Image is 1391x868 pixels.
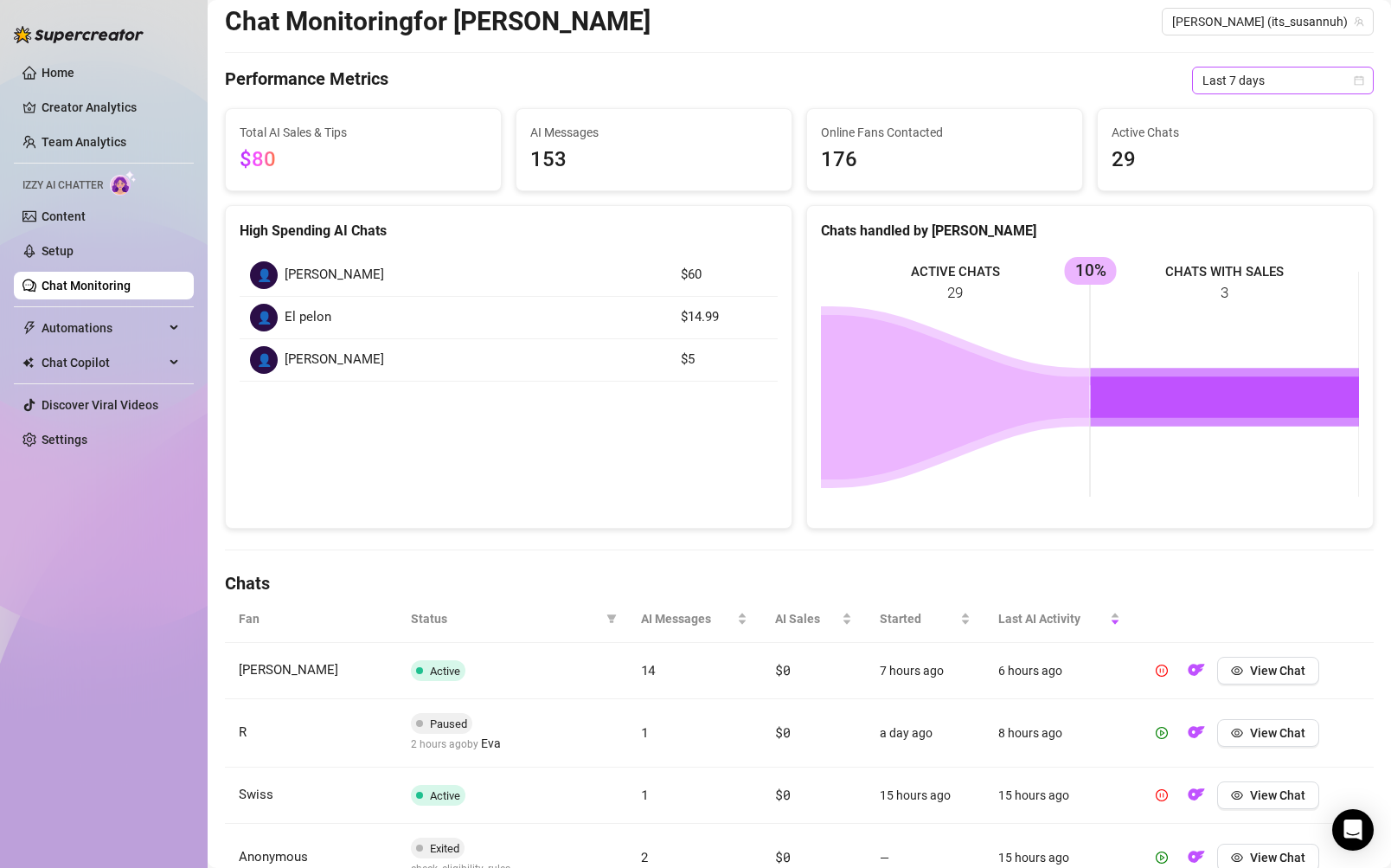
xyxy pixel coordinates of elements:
[1231,852,1243,864] span: eye
[984,768,1133,824] td: 15 hours ago
[1183,792,1210,806] a: OF
[1183,657,1210,685] button: OF
[641,723,649,741] span: 1
[681,307,767,328] article: $14.99
[641,848,649,865] span: 2
[603,606,620,632] span: filter
[984,595,1133,643] th: Last AI Activity
[225,595,397,643] th: Fan
[681,350,767,370] article: $5
[866,699,984,768] td: a day ago
[1156,852,1168,864] span: play-circle
[250,304,278,331] div: 👤
[775,723,790,741] span: $0
[430,789,460,802] span: Active
[1354,75,1364,86] span: calendar
[1250,788,1305,802] span: View Chat
[1188,723,1205,741] img: OF
[1217,657,1319,685] button: View Chat
[775,848,790,865] span: $0
[430,842,459,855] span: Exited
[821,144,1068,177] span: 176
[411,738,501,750] span: 2 hours ago by
[42,433,87,447] a: Settings
[984,699,1133,768] td: 8 hours ago
[285,265,384,286] span: [PERSON_NAME]
[22,177,103,194] span: Izzy AI Chatter
[22,357,34,369] img: Chat Copilot
[627,595,762,643] th: AI Messages
[1188,661,1205,678] img: OF
[14,26,144,43] img: logo-BBDzfeDw.svg
[641,786,649,803] span: 1
[250,261,278,289] div: 👤
[430,665,460,678] span: Active
[430,717,467,730] span: Paused
[1183,781,1210,809] button: OF
[240,123,487,142] span: Total AI Sales & Tips
[110,170,137,196] img: AI Chatter
[239,662,338,678] span: [PERSON_NAME]
[240,147,276,171] span: $80
[1156,789,1168,801] span: pause-circle
[1188,786,1205,803] img: OF
[866,643,984,699] td: 7 hours ago
[1183,719,1210,747] button: OF
[1217,781,1319,809] button: View Chat
[225,67,388,94] h4: Performance Metrics
[761,595,866,643] th: AI Sales
[411,609,599,628] span: Status
[1112,144,1359,177] span: 29
[285,307,331,328] span: El pelon
[1112,123,1359,142] span: Active Chats
[240,220,778,241] div: High Spending AI Chats
[880,609,957,628] span: Started
[530,123,778,142] span: AI Messages
[775,609,838,628] span: AI Sales
[775,661,790,678] span: $0
[42,314,164,342] span: Automations
[239,724,247,740] span: R
[42,279,131,293] a: Chat Monitoring
[866,768,984,824] td: 15 hours ago
[1217,719,1319,747] button: View Chat
[1231,665,1243,677] span: eye
[1250,726,1305,740] span: View Chat
[1172,9,1363,35] span: Susanna (its_susannuh)
[42,244,74,258] a: Setup
[42,135,126,149] a: Team Analytics
[1250,664,1305,678] span: View Chat
[641,661,656,678] span: 14
[239,787,273,802] span: Swiss
[1202,68,1363,93] span: Last 7 days
[1231,789,1243,801] span: eye
[1250,851,1305,865] span: View Chat
[1354,16,1364,27] span: team
[998,609,1106,628] span: Last AI Activity
[285,350,384,370] span: [PERSON_NAME]
[866,595,984,643] th: Started
[641,609,734,628] span: AI Messages
[250,346,278,374] div: 👤
[984,643,1133,699] td: 6 hours ago
[481,734,501,753] span: Eva
[225,5,651,38] h2: Chat Monitoring for [PERSON_NAME]
[821,220,1359,241] div: Chats handled by [PERSON_NAME]
[1156,727,1168,739] span: play-circle
[42,349,164,376] span: Chat Copilot
[42,209,86,223] a: Content
[42,93,180,121] a: Creator Analytics
[239,849,308,865] span: Anonymous
[1231,727,1243,739] span: eye
[606,614,617,624] span: filter
[1188,848,1205,865] img: OF
[1183,854,1210,868] a: OF
[42,66,74,80] a: Home
[1156,665,1168,677] span: pause-circle
[681,265,767,286] article: $60
[1183,730,1210,743] a: OF
[42,398,158,412] a: Discover Viral Videos
[22,321,36,335] span: thunderbolt
[775,786,790,803] span: $0
[821,123,1068,142] span: Online Fans Contacted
